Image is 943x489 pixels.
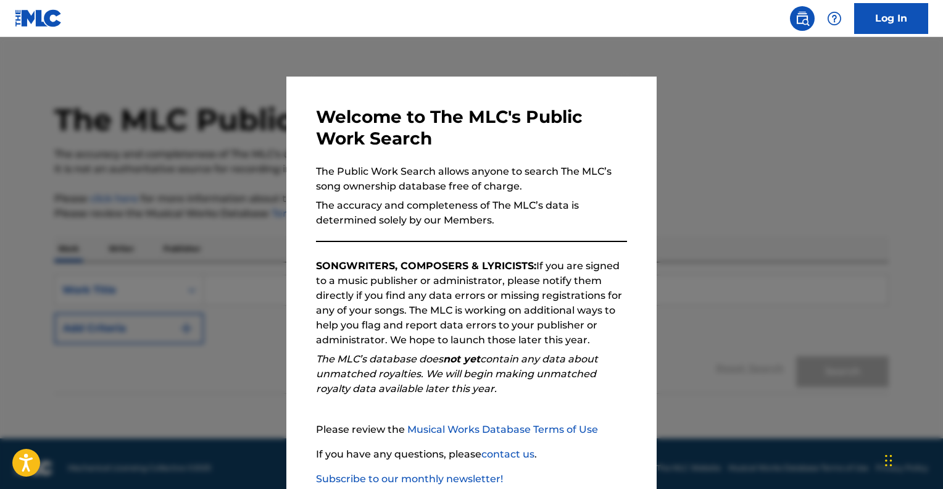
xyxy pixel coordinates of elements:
[316,198,627,228] p: The accuracy and completeness of The MLC’s data is determined solely by our Members.
[316,260,536,272] strong: SONGWRITERS, COMPOSERS & LYRICISTS:
[15,9,62,27] img: MLC Logo
[316,259,627,348] p: If you are signed to a music publisher or administrator, please notify them directly if you find ...
[481,448,534,460] a: contact us
[795,11,810,26] img: search
[822,6,847,31] div: Help
[407,424,598,435] a: Musical Works Database Terms of Use
[316,106,627,149] h3: Welcome to The MLC's Public Work Search
[827,11,842,26] img: help
[443,353,480,365] strong: not yet
[885,442,892,479] div: Drag
[316,164,627,194] p: The Public Work Search allows anyone to search The MLC’s song ownership database free of charge.
[316,422,627,437] p: Please review the
[316,447,627,462] p: If you have any questions, please .
[854,3,928,34] a: Log In
[316,353,598,395] em: The MLC’s database does contain any data about unmatched royalties. We will begin making unmatche...
[881,430,943,489] iframe: Chat Widget
[316,473,503,485] a: Subscribe to our monthly newsletter!
[790,6,815,31] a: Public Search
